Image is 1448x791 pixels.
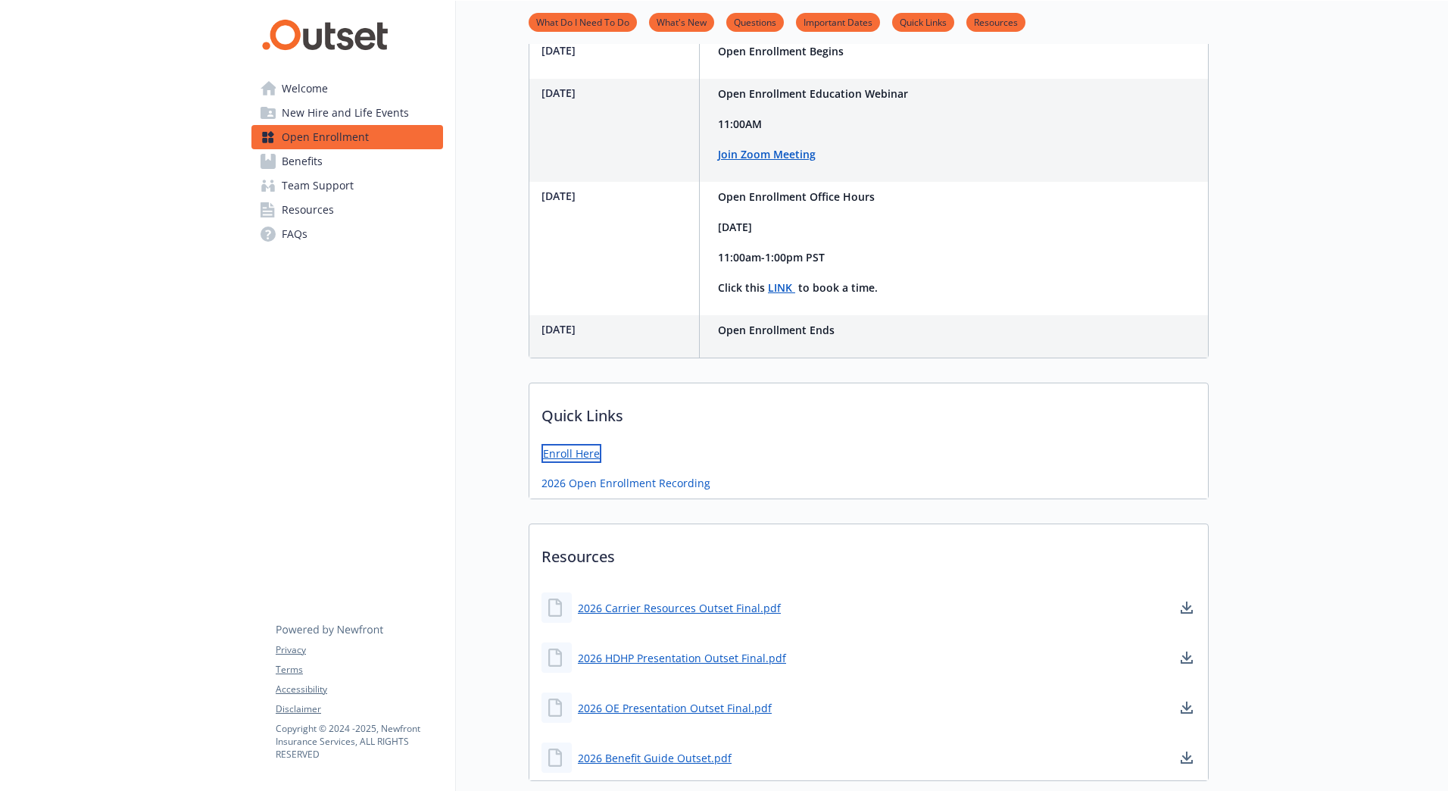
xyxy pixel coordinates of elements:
[276,722,442,761] p: Copyright © 2024 - 2025 , Newfront Insurance Services, ALL RIGHTS RESERVED
[768,280,792,295] strong: LINK
[1178,749,1196,767] a: download document
[578,650,786,666] a: 2026 HDHP Presentation Outset Final.pdf
[892,14,954,29] a: Quick Links
[718,250,825,264] strong: 11:00am-1:00pm PST
[251,222,443,246] a: FAQs
[578,700,772,716] a: 2026 OE Presentation Outset Final.pdf
[718,147,816,161] a: Join Zoom Meeting
[541,85,693,101] p: [DATE]
[541,475,710,491] a: 2026 Open Enrollment Recording
[541,444,601,463] a: Enroll Here
[798,280,878,295] strong: to book a time.
[251,174,443,198] a: Team Support
[276,702,442,716] a: Disclaimer
[718,189,875,204] strong: Open Enrollment Office Hours
[282,174,354,198] span: Team Support
[768,280,795,295] a: LINK
[578,600,781,616] a: 2026 Carrier Resources Outset Final.pdf
[1178,649,1196,667] a: download document
[718,44,844,58] strong: Open Enrollment Begins
[282,125,369,149] span: Open Enrollment
[276,683,442,696] a: Accessibility
[578,750,732,766] a: 2026 Benefit Guide Outset.pdf
[718,86,908,101] strong: Open Enrollment Education Webinar
[718,323,835,337] strong: Open Enrollment Ends
[726,14,784,29] a: Questions
[251,125,443,149] a: Open Enrollment
[529,14,637,29] a: What Do I Need To Do
[1178,699,1196,717] a: download document
[718,220,752,234] strong: [DATE]
[529,383,1208,439] p: Quick Links
[649,14,714,29] a: What's New
[282,77,328,101] span: Welcome
[282,101,409,125] span: New Hire and Life Events
[251,101,443,125] a: New Hire and Life Events
[541,42,693,58] p: [DATE]
[966,14,1025,29] a: Resources
[282,222,307,246] span: FAQs
[251,149,443,174] a: Benefits
[1178,599,1196,617] a: download document
[541,188,693,204] p: [DATE]
[718,280,765,295] strong: Click this
[282,198,334,222] span: Resources
[796,14,880,29] a: Important Dates
[276,663,442,677] a: Terms
[251,77,443,101] a: Welcome
[276,643,442,657] a: Privacy
[529,524,1208,580] p: Resources
[541,321,693,337] p: [DATE]
[251,198,443,222] a: Resources
[282,149,323,174] span: Benefits
[718,117,762,131] strong: 11:00AM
